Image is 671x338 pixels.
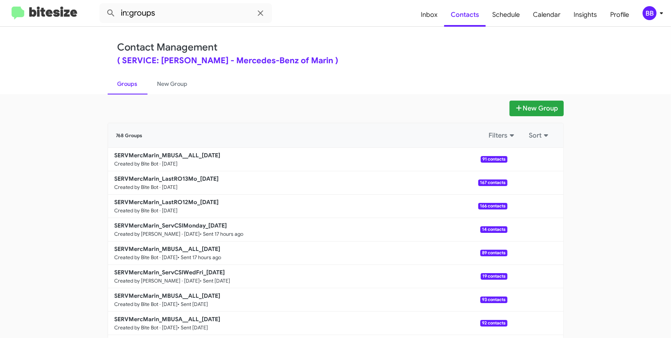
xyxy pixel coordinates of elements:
[115,198,219,206] b: SERVMercMarin_LastRO12Mo_[DATE]
[115,301,178,308] small: Created by Bite Bot · [DATE]
[115,207,178,214] small: Created by Bite Bot · [DATE]
[115,231,200,237] small: Created by [PERSON_NAME] · [DATE]
[108,288,507,312] a: SERVMercMarin_MBUSA__ALL_[DATE]Created by Bite Bot · [DATE]• Sent [DATE]93 contacts
[480,250,507,256] span: 89 contacts
[481,156,507,163] span: 91 contacts
[478,203,507,209] span: 166 contacts
[484,128,521,143] button: Filters
[108,73,148,94] a: Groups
[200,278,231,284] small: • Sent [DATE]
[480,226,507,233] span: 14 contacts
[636,6,662,20] button: BB
[115,292,221,299] b: SERVMercMarin_MBUSA__ALL_[DATE]
[414,3,444,27] a: Inbox
[480,320,507,327] span: 92 contacts
[200,231,244,237] small: • Sent 17 hours ago
[178,324,208,331] small: • Sent [DATE]
[108,265,507,288] a: SERVMercMarin_ServCSIWedFri_[DATE]Created by [PERSON_NAME] · [DATE]• Sent [DATE]19 contacts
[478,179,507,186] span: 167 contacts
[115,161,178,167] small: Created by Bite Bot · [DATE]
[118,57,554,65] div: ( SERVICE: [PERSON_NAME] - Mercedes-Benz of Marin )
[481,273,507,280] span: 19 contacts
[118,41,218,53] a: Contact Management
[526,3,567,27] a: Calendar
[486,3,526,27] a: Schedule
[99,3,272,23] input: Search
[115,324,178,331] small: Created by Bite Bot · [DATE]
[108,241,507,265] a: SERVMercMarin_MBUSA__ALL_[DATE]Created by Bite Bot · [DATE]• Sent 17 hours ago89 contacts
[116,133,143,138] span: 768 Groups
[480,297,507,303] span: 93 contacts
[178,254,221,261] small: • Sent 17 hours ago
[524,128,555,143] button: Sort
[115,269,225,276] b: SERVMercMarin_ServCSIWedFri_[DATE]
[115,278,200,284] small: Created by [PERSON_NAME] · [DATE]
[148,73,198,94] a: New Group
[643,6,657,20] div: BB
[115,315,221,323] b: SERVMercMarin_MBUSA__ALL_[DATE]
[108,171,507,195] a: SERVMercMarin_LastRO13Mo_[DATE]Created by Bite Bot · [DATE]167 contacts
[115,254,178,261] small: Created by Bite Bot · [DATE]
[178,301,208,308] small: • Sent [DATE]
[604,3,636,27] a: Profile
[115,245,221,253] b: SERVMercMarin_MBUSA__ALL_[DATE]
[510,101,564,116] button: New Group
[444,3,486,27] a: Contacts
[115,222,227,229] b: SERVMercMarin_ServCSIMonday_[DATE]
[115,184,178,191] small: Created by Bite Bot · [DATE]
[115,175,219,182] b: SERVMercMarin_LastRO13Mo_[DATE]
[115,152,221,159] b: SERVMercMarin_MBUSA__ALL_[DATE]
[108,148,507,171] a: SERVMercMarin_MBUSA__ALL_[DATE]Created by Bite Bot · [DATE]91 contacts
[108,195,507,218] a: SERVMercMarin_LastRO12Mo_[DATE]Created by Bite Bot · [DATE]166 contacts
[108,312,507,335] a: SERVMercMarin_MBUSA__ALL_[DATE]Created by Bite Bot · [DATE]• Sent [DATE]92 contacts
[108,218,507,241] a: SERVMercMarin_ServCSIMonday_[DATE]Created by [PERSON_NAME] · [DATE]• Sent 17 hours ago14 contacts
[567,3,604,27] a: Insights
